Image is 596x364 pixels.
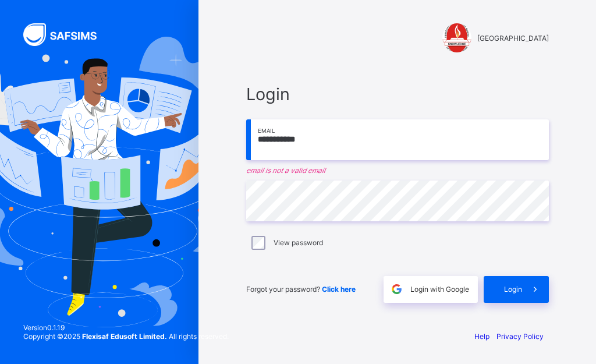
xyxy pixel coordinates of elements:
[504,285,522,294] span: Login
[23,23,111,46] img: SAFSIMS Logo
[390,282,403,296] img: google.396cfc9801f0270233282035f929180a.svg
[274,238,323,247] label: View password
[322,285,356,294] a: Click here
[246,166,549,175] em: email is not a valid email
[410,285,469,294] span: Login with Google
[23,332,229,341] span: Copyright © 2025 All rights reserved.
[82,332,167,341] strong: Flexisaf Edusoft Limited.
[246,285,356,294] span: Forgot your password?
[23,323,229,332] span: Version 0.1.19
[477,34,549,43] span: [GEOGRAPHIC_DATA]
[496,332,544,341] a: Privacy Policy
[474,332,489,341] a: Help
[246,84,549,104] span: Login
